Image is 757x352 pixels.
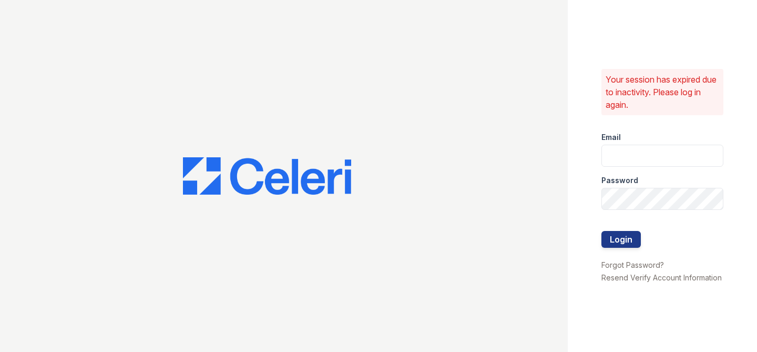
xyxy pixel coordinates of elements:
[601,231,641,248] button: Login
[601,132,621,143] label: Email
[183,157,351,195] img: CE_Logo_Blue-a8612792a0a2168367f1c8372b55b34899dd931a85d93a1a3d3e32e68fde9ad4.png
[606,73,719,111] p: Your session has expired due to inactivity. Please log in again.
[601,273,722,282] a: Resend Verify Account Information
[601,260,664,269] a: Forgot Password?
[601,175,638,186] label: Password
